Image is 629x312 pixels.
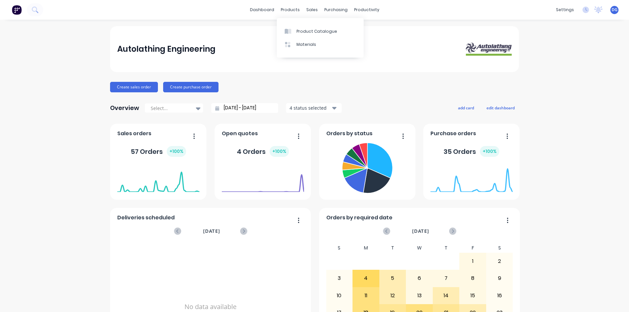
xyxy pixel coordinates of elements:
[379,243,406,253] div: T
[486,253,513,269] div: 2
[286,103,342,113] button: 4 status selected
[277,25,364,38] a: Product Catalogue
[117,43,216,56] div: Autolathing Engineering
[460,287,486,304] div: 15
[167,146,186,157] div: + 100 %
[290,104,331,111] div: 4 status selected
[277,5,303,15] div: products
[12,5,22,15] img: Factory
[270,146,289,157] div: + 100 %
[110,101,139,115] div: Overview
[131,146,186,157] div: 57 Orders
[353,243,379,253] div: M
[353,270,379,286] div: 4
[222,130,258,138] span: Open quotes
[326,270,353,286] div: 3
[412,228,429,235] span: [DATE]
[460,253,486,269] div: 1
[326,130,372,138] span: Orders by status
[326,243,353,253] div: S
[433,270,459,286] div: 7
[612,7,618,13] span: DG
[203,228,220,235] span: [DATE]
[466,43,512,56] img: Autolathing Engineering
[296,28,337,34] div: Product Catalogue
[486,270,513,286] div: 9
[480,146,499,157] div: + 100 %
[459,243,486,253] div: F
[454,103,478,112] button: add card
[482,103,519,112] button: edit dashboard
[433,287,459,304] div: 14
[460,270,486,286] div: 8
[351,5,383,15] div: productivity
[277,38,364,51] a: Materials
[237,146,289,157] div: 4 Orders
[110,82,158,92] button: Create sales order
[380,270,406,286] div: 5
[433,243,460,253] div: T
[353,287,379,304] div: 11
[296,42,316,47] div: Materials
[444,146,499,157] div: 35 Orders
[247,5,277,15] a: dashboard
[486,243,513,253] div: S
[321,5,351,15] div: purchasing
[406,287,432,304] div: 13
[486,287,513,304] div: 16
[430,130,476,138] span: Purchase orders
[553,5,577,15] div: settings
[326,287,353,304] div: 10
[406,270,432,286] div: 6
[380,287,406,304] div: 12
[117,130,151,138] span: Sales orders
[326,214,392,222] span: Orders by required date
[303,5,321,15] div: sales
[163,82,219,92] button: Create purchase order
[406,243,433,253] div: W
